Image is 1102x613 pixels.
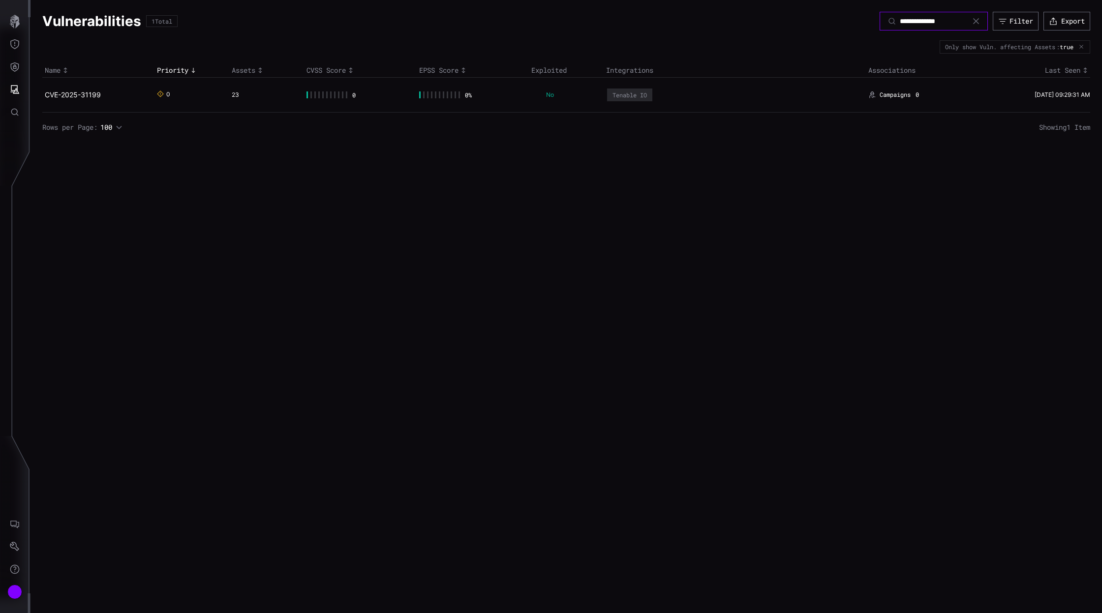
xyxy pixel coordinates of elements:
th: Exploited [529,63,604,78]
span: true [1060,43,1073,50]
div: Toggle sort direction [45,66,152,75]
div: : [1056,43,1077,50]
div: 23 [232,91,294,99]
h1: Vulnerabilities [42,12,141,30]
span: Rows per Page: [42,123,97,132]
div: 0 [352,91,363,98]
span: Campaigns [880,91,911,99]
th: Integrations [604,63,866,78]
a: CVE-2025-31199 [45,90,101,99]
span: Item [1074,122,1090,132]
div: Toggle sort direction [157,66,227,75]
div: Toggle sort direction [980,66,1090,75]
div: Toggle sort direction [232,66,302,75]
th: Associations [866,63,978,78]
div: Toggle sort direction [306,66,414,75]
time: [DATE] 09:29:31 AM [1035,91,1090,98]
span: 0 [916,91,919,99]
div: Toggle sort direction [419,66,526,75]
div: Tenable IO [612,91,647,98]
button: 100 [100,122,123,132]
div: 0 [166,90,174,99]
div: 0 % [465,91,476,98]
p: No [546,91,594,99]
button: Filter [993,12,1039,30]
div: 1 Total [152,18,172,24]
div: Only show Vuln. affecting Assets [945,44,1055,50]
div: Filter [1010,17,1033,26]
button: Export [1043,12,1090,30]
span: Showing 1 [1039,123,1090,132]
